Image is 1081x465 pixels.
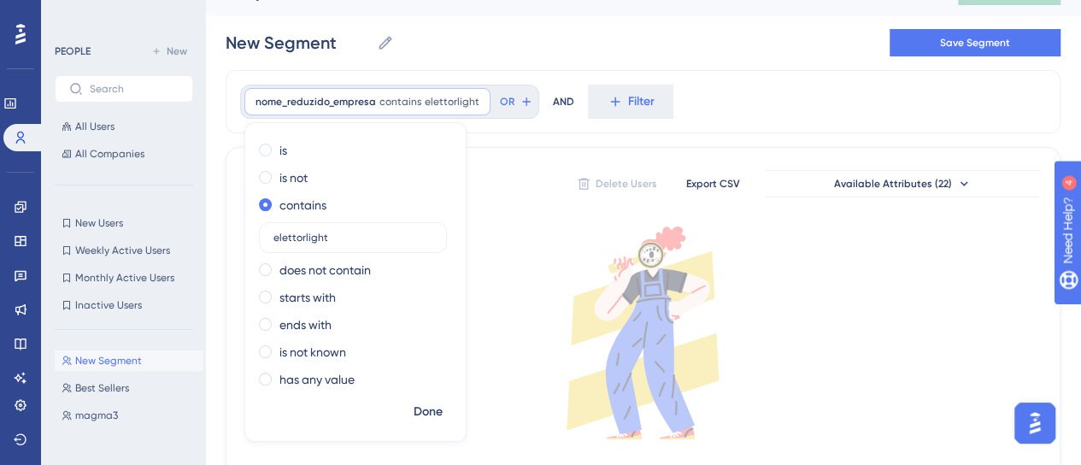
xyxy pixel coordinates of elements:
[55,350,203,371] button: New Segment
[574,170,660,197] button: Delete Users
[256,95,376,109] span: nome_reduzido_empresa
[596,177,657,191] span: Delete Users
[414,402,443,422] span: Done
[279,260,371,280] label: does not contain
[279,168,308,188] label: is not
[279,315,332,335] label: ends with
[90,83,179,95] input: Search
[279,287,336,308] label: starts with
[145,41,193,62] button: New
[588,85,673,119] button: Filter
[55,405,203,426] button: magma3
[75,244,170,257] span: Weekly Active Users
[55,240,193,261] button: Weekly Active Users
[55,378,203,398] button: Best Sellers
[55,268,193,288] button: Monthly Active Users
[273,232,432,244] input: Type the value
[497,88,535,115] button: OR
[75,354,142,368] span: New Segment
[55,213,193,233] button: New Users
[279,342,346,362] label: is not known
[75,147,144,161] span: All Companies
[500,95,514,109] span: OR
[379,95,421,109] span: contains
[628,91,655,112] span: Filter
[766,170,1039,197] button: Available Attributes (22)
[75,381,129,395] span: Best Sellers
[75,298,142,312] span: Inactive Users
[670,170,755,197] button: Export CSV
[279,369,355,390] label: has any value
[686,177,740,191] span: Export CSV
[404,397,452,427] button: Done
[553,85,574,119] div: AND
[1009,397,1060,449] iframe: UserGuiding AI Assistant Launcher
[279,140,287,161] label: is
[55,295,193,315] button: Inactive Users
[834,177,952,191] span: Available Attributes (22)
[55,116,193,137] button: All Users
[75,409,118,422] span: magma3
[55,144,193,164] button: All Companies
[940,36,1010,50] span: Save Segment
[425,95,479,109] span: elettorlight
[167,44,187,58] span: New
[40,4,107,25] span: Need Help?
[119,9,124,22] div: 4
[279,195,326,215] label: contains
[75,271,174,285] span: Monthly Active Users
[55,44,91,58] div: PEOPLE
[75,216,123,230] span: New Users
[890,29,1060,56] button: Save Segment
[75,120,115,133] span: All Users
[226,31,370,55] input: Segment Name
